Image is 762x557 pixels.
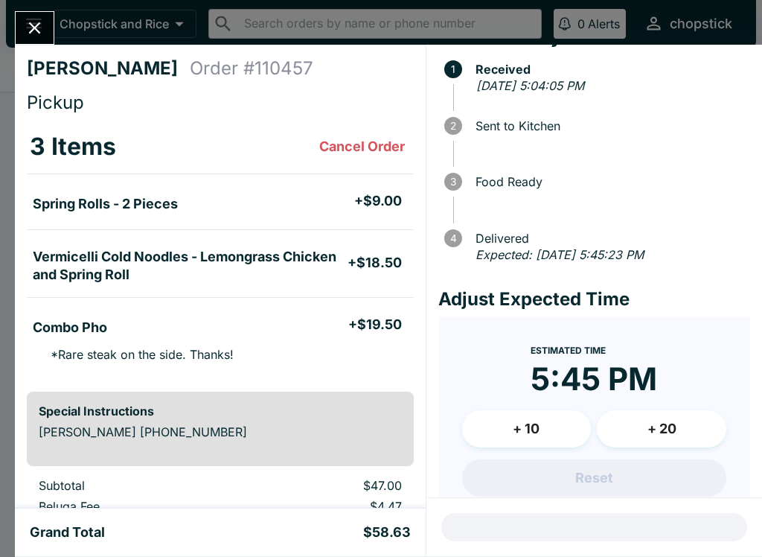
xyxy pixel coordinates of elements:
em: [DATE] 5:04:05 PM [476,78,584,93]
button: + 10 [462,410,592,448]
span: Delivered [468,232,750,245]
text: 1 [451,63,455,75]
p: Subtotal [39,478,235,493]
h5: Vermicelli Cold Noodles - Lemongrass Chicken and Spring Roll [33,248,348,284]
h4: Order # 110457 [190,57,313,80]
span: Pickup [27,92,84,113]
span: Food Ready [468,175,750,188]
h5: + $18.50 [348,254,402,272]
h5: + $19.50 [348,316,402,334]
h5: Spring Rolls - 2 Pieces [33,195,178,213]
text: 4 [449,232,456,244]
text: 2 [450,120,456,132]
h5: Combo Pho [33,319,107,337]
button: + 20 [597,410,726,448]
h5: $58.63 [363,523,411,541]
span: Received [468,63,750,76]
p: $4.47 [259,499,402,514]
h5: Grand Total [30,523,105,541]
span: Estimated Time [531,345,606,356]
h5: + $9.00 [354,192,402,210]
p: Beluga Fee [39,499,235,514]
h4: Adjust Expected Time [438,288,750,311]
button: Cancel Order [313,132,411,162]
em: Expected: [DATE] 5:45:23 PM [476,247,644,262]
h3: 3 Items [30,132,116,162]
p: [PERSON_NAME] [PHONE_NUMBER] [39,424,402,439]
p: * Rare steak on the side. Thanks! [39,347,234,362]
text: 3 [450,176,456,188]
button: Close [16,12,54,44]
h4: [PERSON_NAME] [27,57,190,80]
p: $47.00 [259,478,402,493]
table: orders table [27,120,414,380]
time: 5:45 PM [531,360,657,398]
h6: Special Instructions [39,404,402,418]
span: Sent to Kitchen [468,119,750,133]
